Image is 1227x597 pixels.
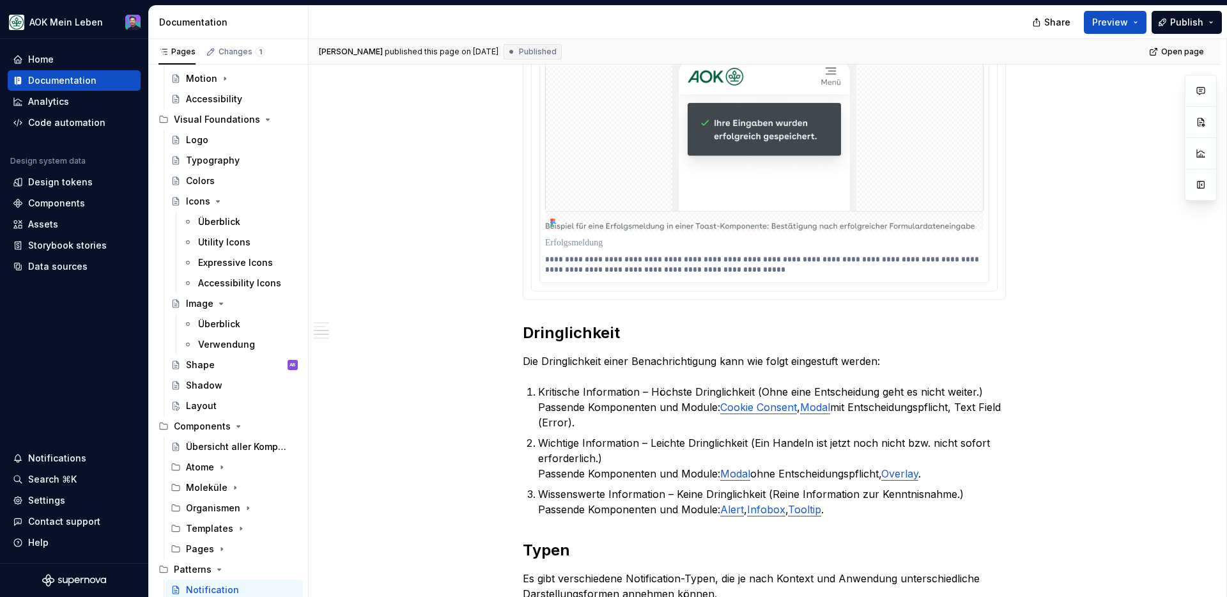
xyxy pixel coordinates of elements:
[8,214,141,235] a: Assets
[42,574,106,587] svg: Supernova Logo
[186,461,214,474] div: Atome
[186,359,215,371] div: Shape
[523,323,1006,343] h2: Dringlichkeit
[186,502,240,515] div: Organismen
[8,532,141,553] button: Help
[174,113,260,126] div: Visual Foundations
[178,334,303,355] a: Verwendung
[158,47,196,57] div: Pages
[28,515,100,528] div: Contact support
[166,68,303,89] a: Motion
[3,8,146,36] button: AOK Mein LebenSamuel
[166,375,303,396] a: Shadow
[8,469,141,490] button: Search ⌘K
[28,53,54,66] div: Home
[8,172,141,192] a: Design tokens
[159,16,303,29] div: Documentation
[319,47,383,57] span: [PERSON_NAME]
[538,486,1006,517] p: Wissenswerte Information – Keine Dringlichkeit (Reine Information zur Kenntnisnahme.) Passende Ko...
[153,559,303,580] div: Patterns
[28,116,105,129] div: Code automation
[166,130,303,150] a: Logo
[28,494,65,507] div: Settings
[186,134,208,146] div: Logo
[198,236,251,249] div: Utility Icons
[166,498,303,518] div: Organismen
[166,477,303,498] div: Moleküle
[125,15,141,30] img: Samuel
[219,47,265,57] div: Changes
[28,176,93,189] div: Design tokens
[800,401,830,414] a: Modal
[8,511,141,532] button: Contact support
[8,235,141,256] a: Storybook stories
[28,218,58,231] div: Assets
[198,277,281,290] div: Accessibility Icons
[198,338,255,351] div: Verwendung
[519,47,557,57] span: Published
[1161,47,1204,57] span: Open page
[174,563,212,576] div: Patterns
[166,355,303,375] a: ShapeAB
[28,536,49,549] div: Help
[28,452,86,465] div: Notifications
[186,93,242,105] div: Accessibility
[153,109,303,130] div: Visual Foundations
[28,473,77,486] div: Search ⌘K
[174,420,231,433] div: Components
[538,384,1006,430] p: Kritische Information – Höchste Dringlichkeit (Ohne eine Entscheidung geht es nicht weiter.) Pass...
[385,47,498,57] div: published this page on [DATE]
[29,16,103,29] div: AOK Mein Leben
[720,401,797,414] a: Cookie Consent
[8,193,141,213] a: Components
[166,293,303,314] a: Image
[186,440,291,453] div: Übersicht aller Komponenten
[166,150,303,171] a: Typography
[186,543,214,555] div: Pages
[1170,16,1203,29] span: Publish
[1026,11,1079,34] button: Share
[153,416,303,437] div: Components
[166,171,303,191] a: Colors
[523,540,1006,561] h2: Typen
[8,91,141,112] a: Analytics
[178,212,303,232] a: Überblick
[186,481,228,494] div: Moleküle
[8,490,141,511] a: Settings
[1145,43,1210,61] a: Open page
[9,15,24,30] img: df5db9ef-aba0-4771-bf51-9763b7497661.png
[28,74,96,87] div: Documentation
[255,47,265,57] span: 1
[186,399,217,412] div: Layout
[1152,11,1222,34] button: Publish
[8,112,141,133] a: Code automation
[166,457,303,477] div: Atome
[1044,16,1070,29] span: Share
[788,503,821,516] a: Tooltip
[198,318,240,330] div: Überblick
[178,314,303,334] a: Überblick
[289,359,296,371] div: AB
[166,518,303,539] div: Templates
[166,437,303,457] a: Übersicht aller Komponenten
[198,256,273,269] div: Expressive Icons
[28,239,107,252] div: Storybook stories
[28,95,69,108] div: Analytics
[538,435,1006,481] p: Wichtige Information – Leichte Dringlichkeit (Ein Handeln ist jetzt noch nicht bzw. nicht sofort ...
[8,448,141,469] button: Notifications
[178,273,303,293] a: Accessibility Icons
[10,156,86,166] div: Design system data
[186,584,239,596] div: Notification
[28,260,88,273] div: Data sources
[178,232,303,252] a: Utility Icons
[186,297,213,310] div: Image
[8,49,141,70] a: Home
[186,379,222,392] div: Shadow
[8,70,141,91] a: Documentation
[166,539,303,559] div: Pages
[1084,11,1146,34] button: Preview
[881,467,918,480] a: Overlay
[186,174,215,187] div: Colors
[747,503,785,516] a: Infobox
